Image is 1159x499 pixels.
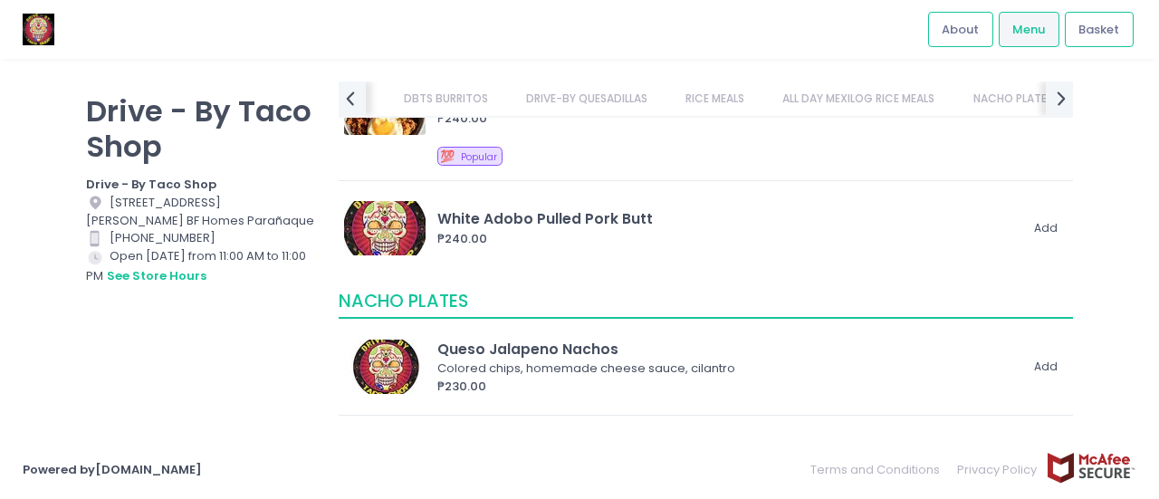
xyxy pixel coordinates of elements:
div: White Adobo Pulled Pork Butt [437,208,1018,229]
button: Add [1024,352,1068,382]
img: mcafee-secure [1046,452,1136,484]
div: ₱240.00 [437,230,1018,248]
a: DRIVE-BY QUESADILLAS [508,82,665,116]
button: Add [1024,214,1068,244]
span: Menu [1012,21,1045,39]
span: 💯 [440,148,455,165]
a: About [928,12,993,46]
a: NACHO PLATES [955,82,1070,116]
div: ₱230.00 [437,378,1018,396]
p: Drive - By Taco Shop [86,93,316,164]
div: ₱240.00 [437,110,1018,128]
div: Colored chips, homemade cheese sauce, cilantro [437,360,1012,378]
button: see store hours [106,266,207,286]
span: About [942,21,979,39]
a: ALL DAY MEXILOG RICE MEALS [765,82,953,116]
div: Queso Jalapeno Nachos [437,339,1018,360]
b: Drive - By Taco Shop [86,176,216,193]
span: NACHO PLATES [339,289,468,313]
span: Basket [1078,21,1119,39]
span: Popular [461,150,497,164]
a: DBTS BURRITOS [386,82,505,116]
a: Privacy Policy [949,452,1047,487]
img: White Adobo Pulled Pork Butt [344,201,426,255]
img: logo [23,14,54,45]
a: Powered by[DOMAIN_NAME] [23,461,202,478]
div: [PHONE_NUMBER] [86,229,316,247]
a: RICE MEALS [668,82,762,116]
img: Queso Jalapeno Nachos [344,340,426,394]
div: [STREET_ADDRESS][PERSON_NAME] BF Homes Parañaque [86,194,316,230]
div: Open [DATE] from 11:00 AM to 11:00 PM [86,247,316,285]
a: Terms and Conditions [810,452,949,487]
a: Menu [999,12,1059,46]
